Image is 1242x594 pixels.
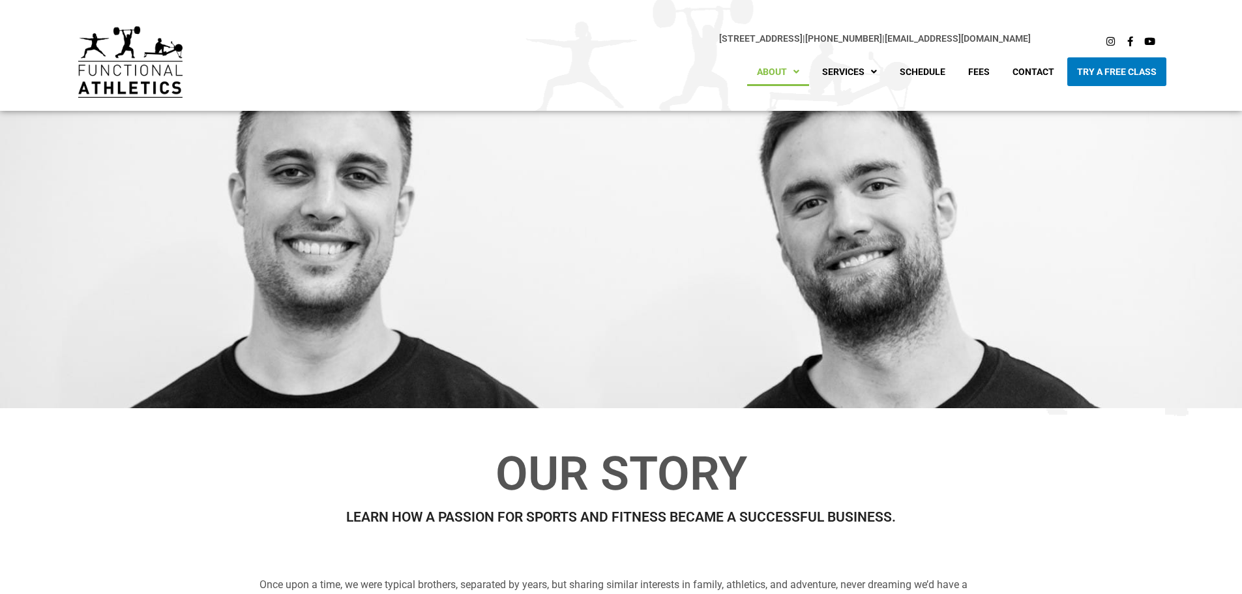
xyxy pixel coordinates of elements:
span: | [719,33,805,44]
a: Services [812,57,887,86]
h2: LEARN HOW A PASSION FOR SPORTS AND FITNESS BECAME A SUCCESSFUL BUSINESS. [259,511,983,524]
a: About [747,57,809,86]
a: [STREET_ADDRESS] [719,33,803,44]
h1: Our Story [259,451,983,497]
img: default-logo [78,26,183,98]
a: [PHONE_NUMBER] [805,33,882,44]
a: Fees [958,57,999,86]
a: [EMAIL_ADDRESS][DOMAIN_NAME] [885,33,1031,44]
a: Contact [1003,57,1064,86]
p: | [209,31,1031,46]
a: Try A Free Class [1067,57,1166,86]
a: Schedule [890,57,955,86]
